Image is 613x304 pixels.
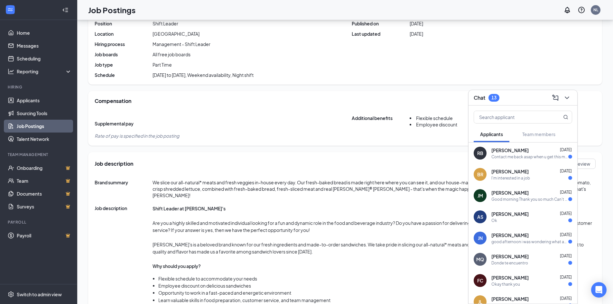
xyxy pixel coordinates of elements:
[17,133,72,145] a: Talent Network
[573,161,590,167] span: Preview
[153,206,226,211] strong: Shift Leader at [PERSON_NAME]'s
[8,68,14,75] svg: Analysis
[153,241,596,255] p: [PERSON_NAME]'s is a beloved brand known for our fresh ingredients and made-to-order sandwiches. ...
[522,131,555,137] span: Team members
[410,20,423,27] span: [DATE]
[478,235,483,241] div: JN
[560,253,572,258] span: [DATE]
[563,6,571,14] svg: Notifications
[352,20,410,27] span: Published on
[153,31,200,37] span: [GEOGRAPHIC_DATA]
[560,211,572,216] span: [DATE]
[153,51,190,58] span: All free job boards
[17,174,72,187] a: TeamCrown
[491,274,529,281] span: [PERSON_NAME]
[476,256,484,263] div: MQ
[95,179,153,198] span: Brand summary
[578,6,585,14] svg: QuestionInfo
[491,253,529,260] span: [PERSON_NAME]
[562,93,572,103] button: ChevronDown
[17,94,72,107] a: Applicants
[591,282,607,298] div: Open Intercom Messenger
[352,31,410,37] span: Last updated
[491,154,568,160] div: Contact me back asap when u get this message send me an email for interview
[491,197,568,202] div: Good morning Thank you so much Can’t wait to hear back from y’all
[491,296,529,302] span: [PERSON_NAME]
[491,168,529,175] span: [PERSON_NAME]
[491,147,529,153] span: [PERSON_NAME]
[491,218,497,223] div: Ok
[17,187,72,200] a: DocumentsCrown
[17,229,72,242] a: PayrollCrown
[560,296,572,301] span: [DATE]
[560,275,572,280] span: [DATE]
[153,219,596,234] p: Are you a highly skilled and motivated individual looking for a fun and dynamic role in the food ...
[478,192,483,199] div: JM
[95,20,153,27] span: Position
[95,97,131,105] span: Compensation
[593,7,598,13] div: NL
[17,68,72,75] div: Reporting
[8,152,70,157] div: Team Management
[158,275,596,282] li: Flexible schedule to accommodate your needs
[95,61,153,68] span: Job type
[153,61,172,68] span: Part Time
[563,94,571,102] svg: ChevronDown
[8,291,14,298] svg: Settings
[62,7,69,13] svg: Collapse
[153,41,210,47] div: Management - Shift Leader
[563,115,568,120] svg: MagnifyingGlass
[95,133,179,139] span: Rate of pay is specified in the job posting
[17,161,72,174] a: OnboardingCrown
[491,211,529,217] span: [PERSON_NAME]
[95,41,153,47] span: Hiring process
[560,232,572,237] span: [DATE]
[17,26,72,39] a: Home
[477,171,483,178] div: BR
[17,52,72,65] a: Scheduling
[17,200,72,213] a: SurveysCrown
[95,72,153,78] span: Schedule
[560,190,572,195] span: [DATE]
[410,31,423,37] span: [DATE]
[491,95,497,100] div: 13
[95,51,153,58] span: Job boards
[491,189,529,196] span: [PERSON_NAME]
[8,219,70,225] div: Payroll
[95,120,153,127] span: Supplemental pay
[474,111,550,123] input: Search applicant
[8,84,70,90] div: Hiring
[158,282,596,289] li: Employee discount on delicious sandwiches
[88,5,135,15] h1: Job Postings
[95,31,153,37] span: Location
[17,39,72,52] a: Messages
[352,115,410,132] span: Additional benefits
[158,297,596,304] li: Learn valuable skills in food preparation, customer service, and team management
[491,175,530,181] div: I’m interested in a job
[158,289,596,296] li: Opportunity to work in a fast-paced and energetic environment
[416,122,457,127] span: Employee discount
[7,6,14,13] svg: WorkstreamLogo
[477,277,483,284] div: FC
[474,94,485,101] h3: Chat
[95,160,133,167] span: Job description
[491,239,568,244] div: good afternoon i was wondering what age do you have to be to apply
[153,72,254,78] span: [DATE] to [DATE], Weekend availability, Night shift
[491,232,529,238] span: [PERSON_NAME]
[416,115,453,121] span: Flexible schedule
[560,169,572,173] span: [DATE]
[560,147,572,152] span: [DATE]
[17,291,62,298] div: Switch to admin view
[550,93,561,103] button: ComposeMessage
[477,150,483,156] div: RB
[153,20,178,27] div: Shift Leader
[153,263,201,269] strong: Why should you apply?
[552,94,559,102] svg: ComposeMessage
[477,214,483,220] div: AS
[491,260,528,266] div: Donde te encuentro
[153,179,596,198] span: We slice our all-natural* meats and fresh veggies in-house every day. Our fresh-baked bread is ma...
[480,131,503,137] span: Applicants
[491,281,520,287] div: Okay thank you
[17,120,72,133] a: Job Postings
[17,107,72,120] a: Sourcing Tools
